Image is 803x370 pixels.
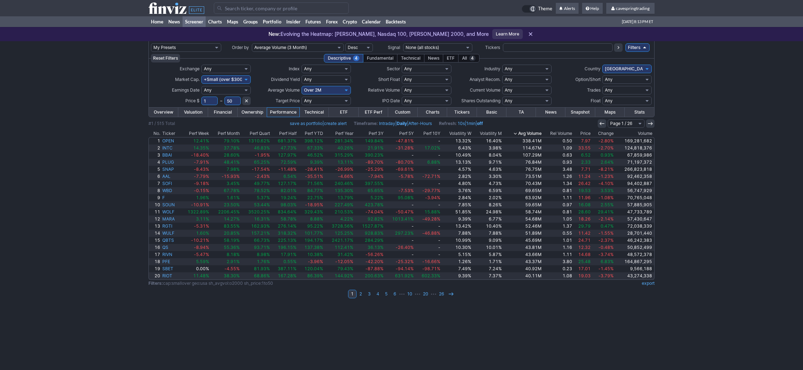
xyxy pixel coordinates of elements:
a: 2.64% [592,159,615,166]
a: -69.61% [385,166,415,173]
a: create alert [324,121,347,126]
a: News [166,16,183,27]
span: -25.29% [365,167,384,172]
span: -17.54% [252,167,270,172]
span: 7.98% [227,167,240,172]
a: cavespringtrading [606,3,655,14]
a: 127.17% [271,180,298,187]
a: Alerts [556,3,579,14]
a: 107.29M [503,152,543,159]
a: 3.45% [210,180,241,187]
a: save as portfolio [290,121,322,126]
span: 7.71 [581,167,591,172]
span: 46.83% [254,145,270,151]
span: -31.28% [396,145,414,151]
a: 78.52% [241,187,271,194]
span: -2.70% [598,145,614,151]
a: -29.77% [415,187,441,194]
a: Forex [324,16,340,27]
span: -29.77% [422,188,440,193]
a: 13.11% [324,159,354,166]
a: 71,197,372 [615,159,654,166]
a: 1.26 [543,173,573,180]
a: WBD [161,187,180,194]
a: SOFI [161,180,180,187]
a: 33.55 [573,145,592,152]
a: 17.02% [415,145,441,152]
a: AAL [161,173,180,180]
a: -15.93% [210,173,241,180]
a: Stats [625,108,654,117]
span: 135.30% [335,188,353,193]
a: 114.67M [503,145,543,152]
span: -7.53% [398,188,414,193]
span: -80.70% [396,159,414,165]
a: -89.70% [354,159,385,166]
a: 6.88% [415,159,441,166]
span: 84.77% [307,188,323,193]
a: 6.52 [573,152,592,159]
a: Maps [224,16,241,27]
span: 6.52 [581,152,591,158]
div: Descriptive [324,54,363,62]
a: 3.48 [543,166,573,173]
a: 240.46% [324,180,354,187]
a: 11.24 [573,173,592,180]
span: -11.48% [278,167,297,172]
span: -4.66% [338,174,353,179]
a: 10.49% [441,152,472,159]
a: 92,462,358 [615,173,654,180]
a: - [385,152,415,159]
a: 6.43% [441,145,472,152]
a: 3.98% [472,145,503,152]
a: 70,765,048 [615,194,654,201]
a: Maps [595,108,625,117]
a: 2 [149,145,161,152]
span: -4.10% [598,181,614,186]
a: 37.78% [210,145,241,152]
a: 11.96 [573,194,592,201]
a: 19.53 [573,187,592,194]
a: TA [506,108,536,117]
span: -2.80% [598,138,614,143]
a: Performance [267,108,299,117]
div: All [458,54,479,62]
a: 46.52% [298,152,324,159]
span: 14.35% [193,145,209,151]
span: -1.23% [598,174,614,179]
a: 69.65M [503,187,543,194]
input: Search [214,2,349,14]
a: -9.18% [180,180,210,187]
span: 9.39% [310,159,323,165]
a: Futures [303,16,324,27]
a: 4.80% [441,180,472,187]
a: 67,859,986 [615,152,654,159]
a: 47.73% [271,145,298,152]
span: -72.71% [422,174,440,179]
a: 26.42 [573,180,592,187]
a: OPEN [161,137,180,145]
a: off [477,121,483,126]
span: cavespringtrading [616,6,650,11]
a: -7.79% [180,173,210,180]
a: 315.29% [324,152,354,159]
a: -35.51% [298,173,324,180]
a: 4 [149,159,161,166]
a: PLUG [161,159,180,166]
a: 1min [466,121,476,126]
span: 127.17% [278,181,297,186]
a: Calendar [359,16,383,27]
a: 1.96% [180,194,210,201]
a: ETF Perf [359,108,388,117]
a: 12.41% [180,137,210,145]
a: 2.02% [472,194,503,201]
span: -69.61% [396,167,414,172]
span: 3.45% [227,181,240,186]
span: -0.15% [194,188,209,193]
span: 49.77% [254,181,270,186]
span: 82.01% [281,188,297,193]
span: 21.91% [368,145,384,151]
a: Portfolio [260,16,284,27]
span: 47.73% [281,145,297,151]
a: 40.26% [324,145,354,152]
